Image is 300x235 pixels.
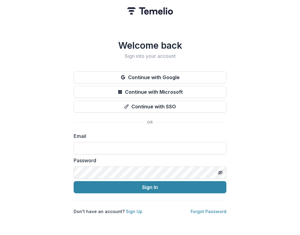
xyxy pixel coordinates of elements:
[215,168,225,177] button: Toggle password visibility
[127,7,173,15] img: Temelio
[74,208,142,215] p: Don't have an account?
[74,40,226,51] h1: Welcome back
[74,53,226,59] h2: Sign into your account
[74,71,226,83] button: Continue with Google
[74,100,226,113] button: Continue with SSO
[74,132,223,140] label: Email
[191,209,226,214] a: Forgot Password
[74,157,223,164] label: Password
[126,209,142,214] a: Sign Up
[74,86,226,98] button: Continue with Microsoft
[74,181,226,193] button: Sign In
